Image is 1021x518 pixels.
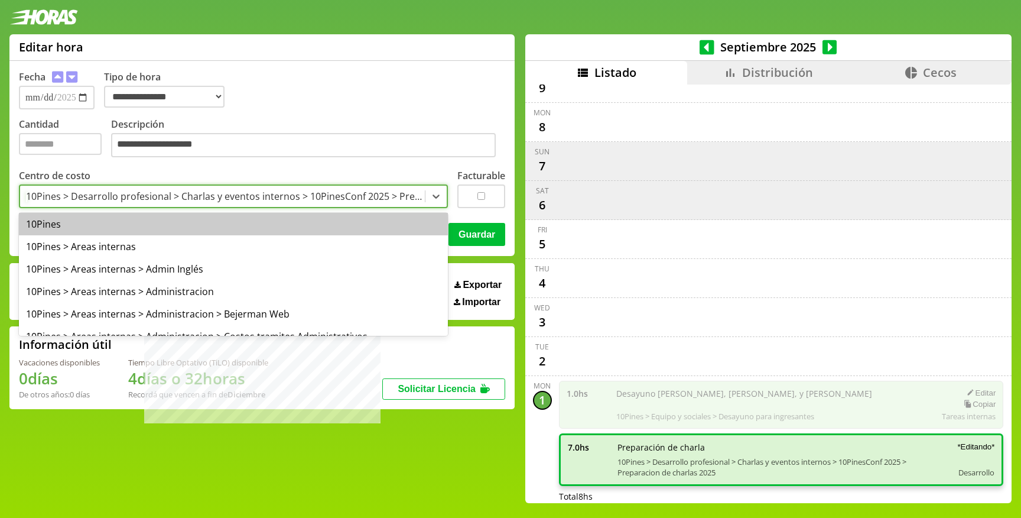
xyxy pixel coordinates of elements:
[104,70,234,109] label: Tipo de hora
[533,352,552,371] div: 2
[19,368,100,389] h1: 0 días
[451,279,505,291] button: Exportar
[534,108,551,118] div: Mon
[525,85,1012,502] div: scrollable content
[462,297,500,307] span: Importar
[111,118,505,161] label: Descripción
[128,357,268,368] div: Tiempo Libre Optativo (TiLO) disponible
[19,303,448,325] div: 10Pines > Areas internas > Administracion > Bejerman Web
[9,9,78,25] img: logotipo
[19,389,100,400] div: De otros años: 0 días
[19,280,448,303] div: 10Pines > Areas internas > Administracion
[111,133,496,158] textarea: Descripción
[19,258,448,280] div: 10Pines > Areas internas > Admin Inglés
[19,118,111,161] label: Cantidad
[533,274,552,293] div: 4
[533,79,552,98] div: 9
[533,235,552,254] div: 5
[382,378,505,400] button: Solicitar Licencia
[535,264,549,274] div: Thu
[19,169,90,182] label: Centro de costo
[923,64,957,80] span: Cecos
[534,303,550,313] div: Wed
[398,384,476,394] span: Solicitar Licencia
[457,169,505,182] label: Facturable
[533,157,552,176] div: 7
[536,186,549,196] div: Sat
[559,491,1004,502] div: Total 8 hs
[463,280,502,290] span: Exportar
[742,64,813,80] span: Distribución
[128,389,268,400] div: Recordá que vencen a fin de
[533,313,552,332] div: 3
[533,391,552,410] div: 1
[535,147,549,157] div: Sun
[448,223,505,245] button: Guardar
[538,225,547,235] div: Fri
[534,381,551,391] div: Mon
[19,235,448,258] div: 10Pines > Areas internas
[128,368,268,389] h1: 4 días o 32 horas
[19,336,112,352] h2: Información útil
[19,325,448,348] div: 10Pines > Areas internas > Administracion > Costos tramites Administrativos
[19,213,448,235] div: 10Pines
[533,118,552,137] div: 8
[714,39,822,55] span: Septiembre 2025
[535,342,549,352] div: Tue
[19,357,100,368] div: Vacaciones disponibles
[26,190,426,203] div: 10Pines > Desarrollo profesional > Charlas y eventos internos > 10PinesConf 2025 > Preparacion de...
[227,389,265,400] b: Diciembre
[104,86,225,108] select: Tipo de hora
[594,64,636,80] span: Listado
[533,196,552,215] div: 6
[19,39,83,55] h1: Editar hora
[19,70,45,83] label: Fecha
[19,133,102,155] input: Cantidad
